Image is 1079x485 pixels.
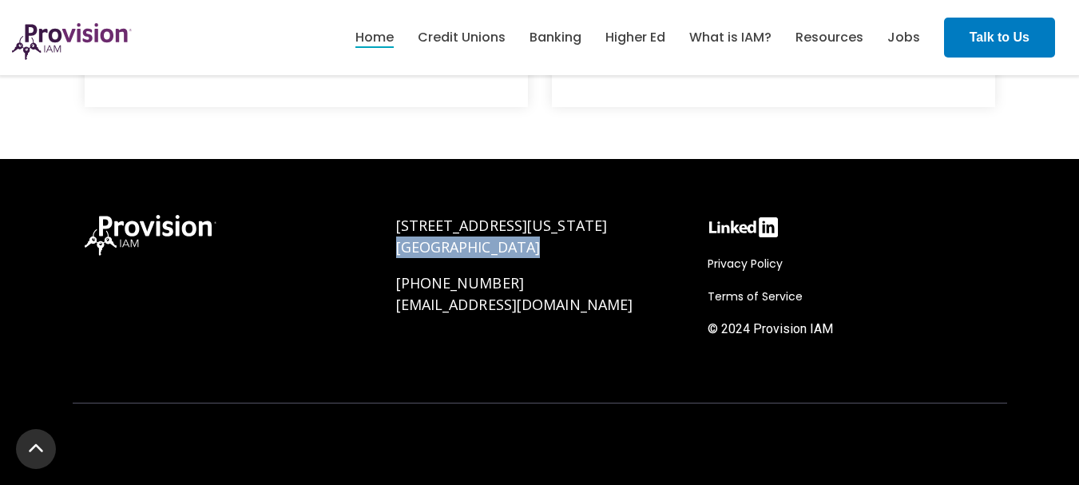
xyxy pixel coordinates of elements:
a: Talk to Us [944,18,1055,58]
a: Banking [530,24,581,51]
a: Terms of Service [708,287,811,306]
nav: menu [343,12,932,63]
a: [STREET_ADDRESS][US_STATE][GEOGRAPHIC_DATA] [396,216,608,256]
a: Jobs [887,24,920,51]
span: © 2024 Provision IAM [708,321,833,336]
a: [EMAIL_ADDRESS][DOMAIN_NAME] [396,295,633,314]
img: ProvisionIAM-Logo-White@3x [85,215,216,256]
span: Privacy Policy [708,256,783,272]
img: linkedin [708,215,779,240]
div: Navigation Menu [708,254,995,347]
a: Higher Ed [605,24,665,51]
a: [PHONE_NUMBER] [396,273,524,292]
span: [GEOGRAPHIC_DATA] [396,237,541,256]
a: Home [355,24,394,51]
strong: Talk to Us [970,30,1029,44]
a: Privacy Policy [708,254,791,273]
img: ProvisionIAM-Logo-Purple [12,23,132,60]
a: What is IAM? [689,24,772,51]
a: Resources [795,24,863,51]
a: Credit Unions [418,24,506,51]
span: Terms of Service [708,288,803,304]
span: [STREET_ADDRESS][US_STATE] [396,216,608,235]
